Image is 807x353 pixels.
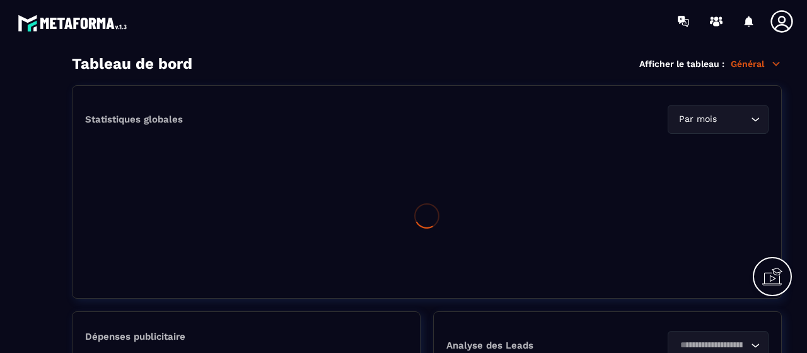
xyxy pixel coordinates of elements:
[676,112,719,126] span: Par mois
[446,340,608,351] p: Analyse des Leads
[639,59,724,69] p: Afficher le tableau :
[719,112,748,126] input: Search for option
[668,105,769,134] div: Search for option
[85,331,407,342] p: Dépenses publicitaire
[72,55,192,73] h3: Tableau de bord
[731,58,782,69] p: Général
[676,338,748,352] input: Search for option
[85,114,183,125] p: Statistiques globales
[18,11,131,35] img: logo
